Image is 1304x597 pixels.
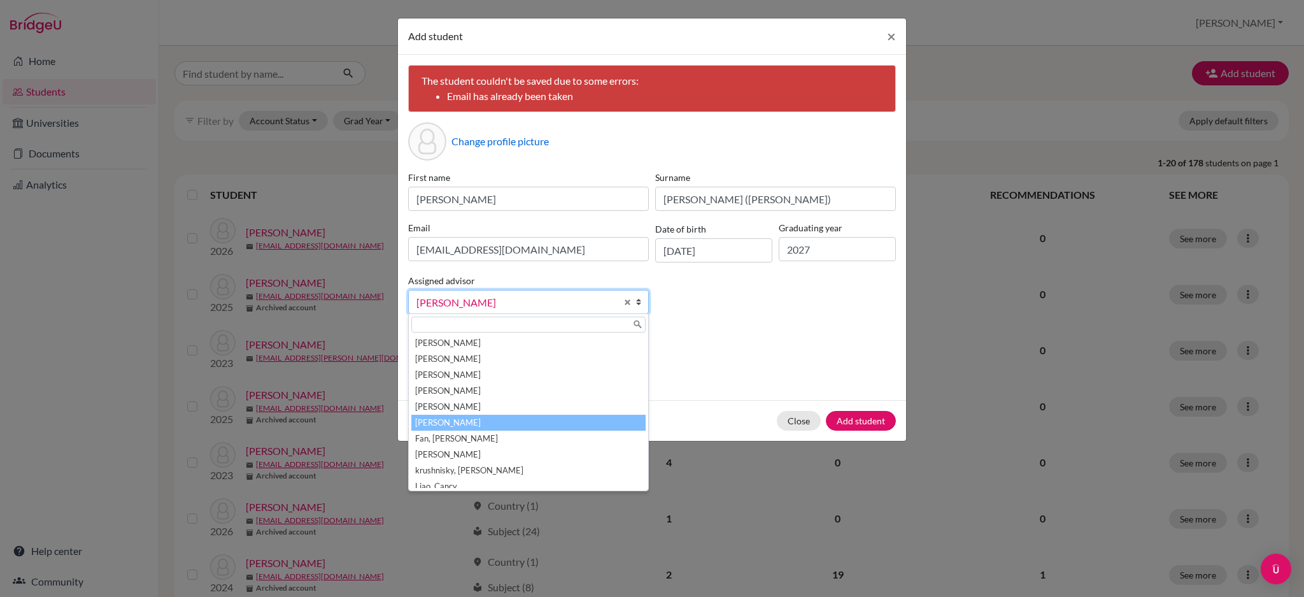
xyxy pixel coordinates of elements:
span: [PERSON_NAME] [416,294,616,311]
span: Add student [408,30,463,42]
li: [PERSON_NAME] [411,415,646,431]
li: [PERSON_NAME] [411,351,646,367]
div: The student couldn't be saved due to some errors: [408,65,896,112]
li: [PERSON_NAME] [411,399,646,415]
button: Add student [826,411,896,431]
label: Assigned advisor [408,274,475,287]
li: Fan, [PERSON_NAME] [411,431,646,447]
label: Graduating year [779,221,896,234]
div: Open Intercom Messenger [1261,554,1291,584]
li: [PERSON_NAME] [411,383,646,399]
li: [PERSON_NAME] [411,447,646,463]
li: Liao, Cancy [411,478,646,494]
li: [PERSON_NAME] [411,367,646,383]
button: Close [877,18,906,54]
span: × [887,27,896,45]
li: Email has already been taken [447,89,882,104]
li: krushnisky, [PERSON_NAME] [411,463,646,478]
label: Surname [655,171,896,184]
label: First name [408,171,649,184]
label: Date of birth [655,222,706,236]
li: [PERSON_NAME] [411,335,646,351]
div: Profile picture [408,122,446,161]
input: dd/mm/yyyy [655,238,772,263]
p: Parents [408,334,896,350]
button: Close [777,411,821,431]
label: Email [408,221,649,234]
